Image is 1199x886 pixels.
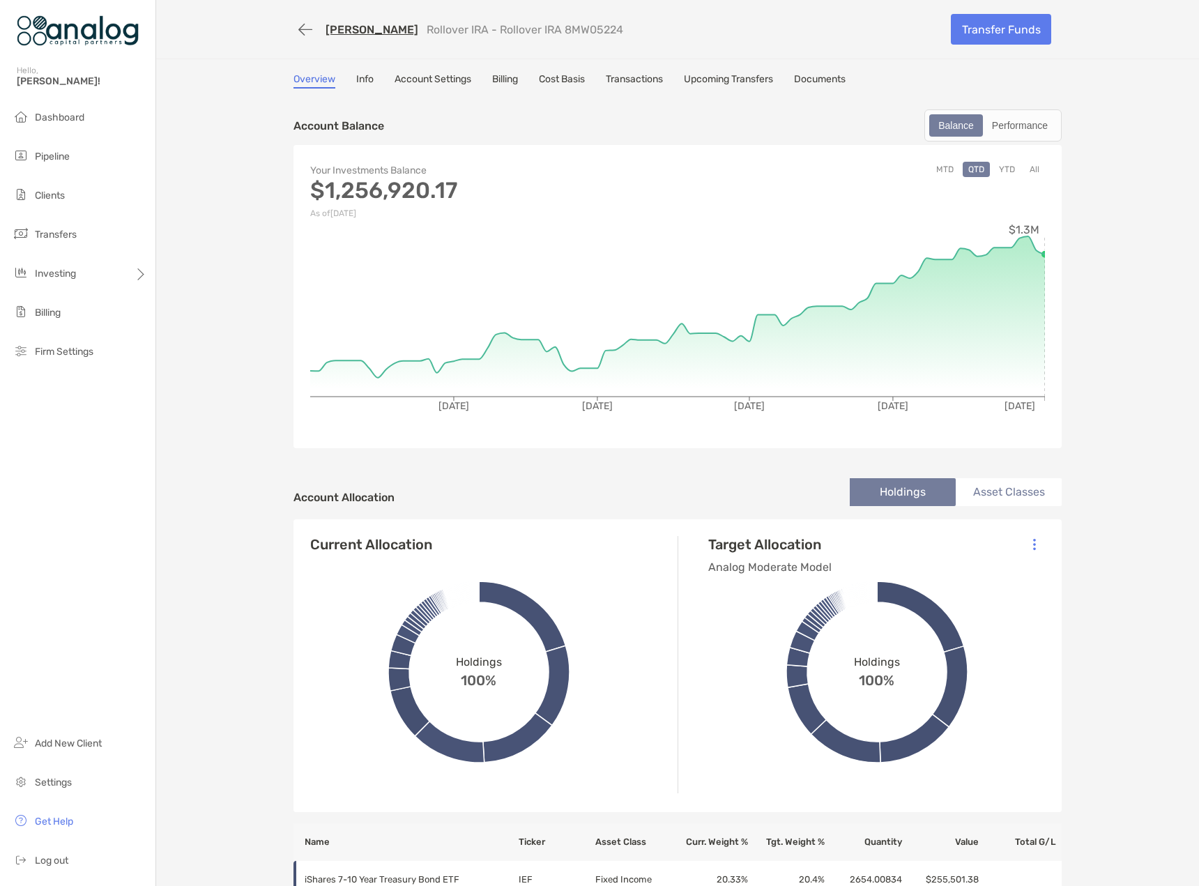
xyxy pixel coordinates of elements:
th: Ticker [518,823,595,861]
span: Clients [35,190,65,201]
h4: Target Allocation [708,536,832,553]
li: Asset Classes [956,478,1062,506]
tspan: [DATE] [878,400,908,412]
p: As of [DATE] [310,205,678,222]
a: Documents [794,73,846,89]
div: Balance [931,116,982,135]
a: Upcoming Transfers [684,73,773,89]
tspan: [DATE] [734,400,765,412]
th: Asset Class [595,823,671,861]
a: Transactions [606,73,663,89]
h4: Account Allocation [293,491,395,504]
a: Transfer Funds [951,14,1051,45]
p: Your Investments Balance [310,162,678,179]
img: settings icon [13,773,29,790]
img: billing icon [13,303,29,320]
img: Icon List Menu [1033,538,1036,551]
span: Add New Client [35,738,102,749]
img: firm-settings icon [13,342,29,359]
a: Account Settings [395,73,471,89]
span: 100% [859,669,894,689]
th: Total G/L [979,823,1062,861]
img: investing icon [13,264,29,281]
button: QTD [963,162,990,177]
img: clients icon [13,186,29,203]
tspan: [DATE] [438,400,469,412]
th: Tgt. Weight % [749,823,825,861]
button: All [1024,162,1045,177]
th: Quantity [825,823,902,861]
p: Account Balance [293,117,384,135]
th: Name [293,823,518,861]
div: Performance [984,116,1055,135]
div: segmented control [924,109,1062,142]
p: Rollover IRA - Rollover IRA 8MW05224 [427,23,623,36]
th: Curr. Weight % [671,823,748,861]
span: Holdings [854,655,900,669]
img: add_new_client icon [13,734,29,751]
span: [PERSON_NAME]! [17,75,147,87]
h4: Current Allocation [310,536,432,553]
a: Info [356,73,374,89]
tspan: $1.3M [1009,223,1039,236]
a: Cost Basis [539,73,585,89]
button: MTD [931,162,959,177]
a: Overview [293,73,335,89]
a: [PERSON_NAME] [326,23,418,36]
span: Holdings [456,655,502,669]
p: $1,256,920.17 [310,182,678,199]
span: 100% [461,669,496,689]
span: Log out [35,855,68,866]
span: Billing [35,307,61,319]
span: Pipeline [35,151,70,162]
span: Transfers [35,229,77,240]
span: Dashboard [35,112,84,123]
img: Zoe Logo [17,6,139,56]
li: Holdings [850,478,956,506]
p: Analog Moderate Model [708,558,832,576]
th: Value [903,823,979,861]
button: YTD [993,162,1021,177]
tspan: [DATE] [1005,400,1035,412]
img: transfers icon [13,225,29,242]
img: pipeline icon [13,147,29,164]
span: Firm Settings [35,346,93,358]
img: dashboard icon [13,108,29,125]
img: get-help icon [13,812,29,829]
span: Investing [35,268,76,280]
tspan: [DATE] [582,400,613,412]
img: logout icon [13,851,29,868]
span: Get Help [35,816,73,827]
span: Settings [35,777,72,788]
a: Billing [492,73,518,89]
